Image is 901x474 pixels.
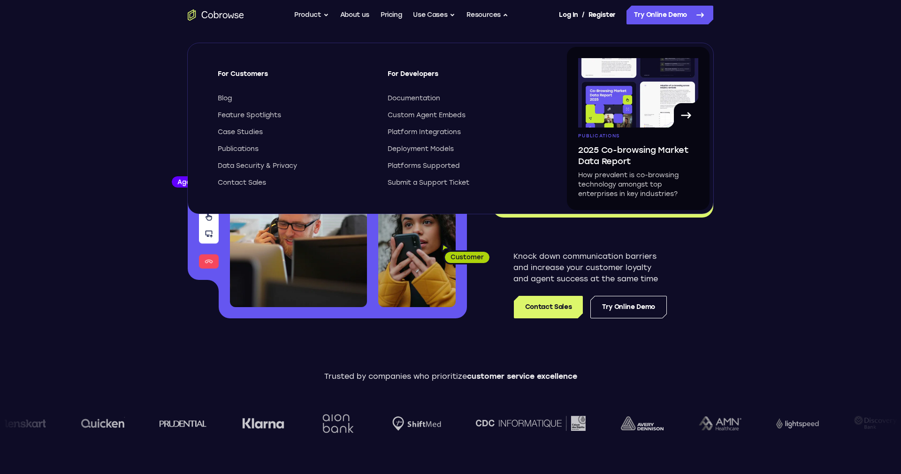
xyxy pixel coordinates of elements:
span: 2025 Co-browsing Market Data Report [578,144,698,167]
button: Use Cases [413,6,455,24]
span: Contact Sales [218,178,266,188]
span: customer service excellence [467,372,577,381]
p: How prevalent is co-browsing technology amongst top enterprises in key industries? [578,171,698,199]
img: Aion Bank [319,405,357,443]
span: Blog [218,94,232,103]
a: Feature Spotlights [218,111,371,120]
a: Documentation [388,94,541,103]
p: Knock down communication barriers and increase your customer loyalty and agent success at the sam... [513,251,667,285]
a: Platform Integrations [388,128,541,137]
a: Case Studies [218,128,371,137]
a: Platforms Supported [388,161,541,171]
a: Blog [218,94,371,103]
a: Custom Agent Embeds [388,111,541,120]
a: Submit a Support Ticket [388,178,541,188]
a: Pricing [381,6,402,24]
span: Publications [578,133,619,139]
span: Documentation [388,94,440,103]
img: Klarna [242,418,284,429]
span: Publications [218,144,259,154]
span: Platforms Supported [388,161,460,171]
span: Deployment Models [388,144,454,154]
a: About us [340,6,369,24]
span: Platform Integrations [388,128,461,137]
span: For Customers [218,69,371,86]
button: Product [294,6,329,24]
img: AMN Healthcare [699,416,741,431]
span: Custom Agent Embeds [388,111,466,120]
span: Submit a Support Ticket [388,178,469,188]
a: Log In [559,6,578,24]
img: avery-dennison [621,416,664,430]
a: Go to the home page [188,9,244,21]
span: Data Security & Privacy [218,161,297,171]
img: CDC Informatique [476,416,586,430]
span: / [582,9,585,21]
img: A customer holding their phone [378,196,456,307]
button: Resources [466,6,509,24]
a: Data Security & Privacy [218,161,371,171]
img: Shiftmed [392,416,441,431]
a: Publications [218,144,371,154]
span: For Developers [388,69,541,86]
a: Register [588,6,616,24]
img: A page from the browsing market ebook [578,58,698,128]
img: prudential [160,420,207,427]
span: Case Studies [218,128,263,137]
img: A customer support agent talking on the phone [230,140,367,307]
span: Feature Spotlights [218,111,281,120]
a: Try Online Demo [626,6,713,24]
a: Deployment Models [388,144,541,154]
a: Try Online Demo [590,296,667,318]
a: Contact Sales [218,178,371,188]
a: Contact Sales [514,296,583,318]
